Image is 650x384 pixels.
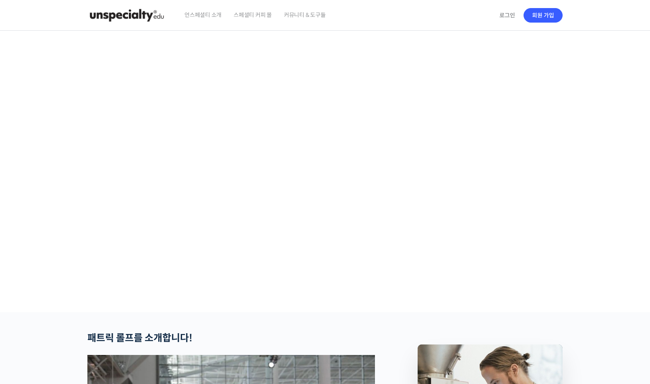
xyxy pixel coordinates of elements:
a: 로그인 [495,6,520,25]
h2: 패트릭 롤프를 소개합니다! [87,332,375,344]
a: 회원 가입 [524,8,563,23]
